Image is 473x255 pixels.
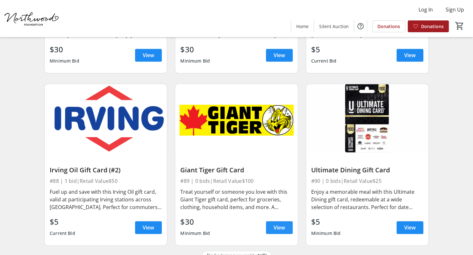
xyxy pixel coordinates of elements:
[143,224,154,231] span: View
[180,228,210,239] div: Minimum Bid
[311,44,337,55] div: $5
[306,84,428,153] img: Ultimate Dining Gift Card
[372,20,405,32] a: Donations
[175,84,297,153] img: Giant Tiger Gift Card
[408,20,449,32] a: Donations
[397,49,423,62] a: View
[296,23,309,30] span: Home
[314,20,354,32] a: Silent Auction
[135,221,162,234] a: View
[311,176,423,185] div: #90 | 0 bids | Retail Value $25
[354,20,367,33] button: Help
[419,6,433,13] span: Log In
[319,23,349,30] span: Silent Auction
[180,176,292,185] div: #89 | 0 bids | Retail Value $100
[311,228,341,239] div: Minimum Bid
[311,216,341,228] div: $5
[50,166,162,174] div: Irving Oil Gift Card (#2)
[180,216,210,228] div: $30
[50,216,75,228] div: $5
[45,84,167,153] img: Irving Oil Gift Card (#2)
[50,228,75,239] div: Current Bid
[454,20,465,32] button: Cart
[50,188,162,211] div: Fuel up and save with this Irving Oil gift card, valid at participating Irving stations across [G...
[311,188,423,211] div: Enjoy a memorable meal with this Ultimate Dining gift card, redeemable at a wide selection of res...
[274,51,285,59] span: View
[291,20,314,32] a: Home
[446,6,464,13] span: Sign Up
[180,44,210,55] div: $30
[413,4,438,15] button: Log In
[397,221,423,234] a: View
[266,49,293,62] a: View
[50,176,162,185] div: #88 | 1 bid | Retail Value $50
[441,4,469,15] button: Sign Up
[4,3,61,34] img: Northwood Foundation's Logo
[180,166,292,174] div: Giant Tiger Gift Card
[377,23,400,30] span: Donations
[50,55,79,67] div: Minimum Bid
[266,221,293,234] a: View
[180,188,292,211] div: Treat yourself or someone you love with this Giant Tiger gift card, perfect for groceries, clothi...
[404,51,416,59] span: View
[311,166,423,174] div: Ultimate Dining Gift Card
[274,224,285,231] span: View
[180,55,210,67] div: Minimum Bid
[135,49,162,62] a: View
[421,23,444,30] span: Donations
[404,224,416,231] span: View
[143,51,154,59] span: View
[50,44,79,55] div: $30
[311,55,337,67] div: Current Bid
